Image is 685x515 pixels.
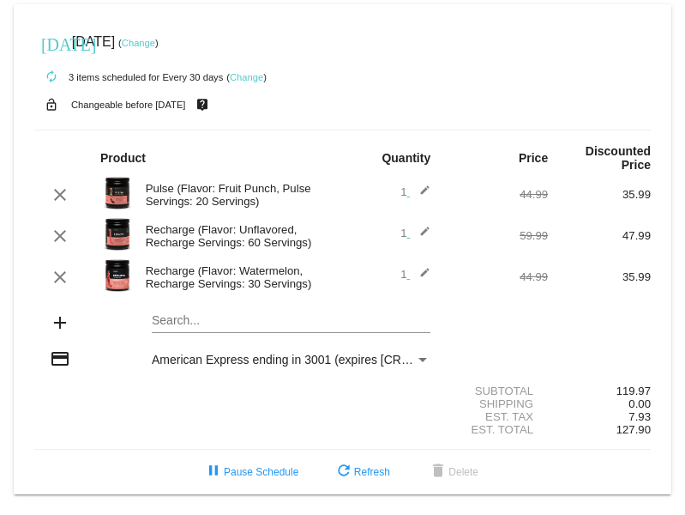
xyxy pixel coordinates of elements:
mat-icon: [DATE] [41,33,62,53]
mat-icon: edit [410,267,430,288]
span: 0.00 [628,397,651,410]
div: Recharge (Flavor: Unflavored, Recharge Servings: 60 Servings) [137,223,343,249]
button: Pause Schedule [189,457,312,488]
div: Shipping [445,397,548,410]
button: Delete [414,457,492,488]
div: Recharge (Flavor: Watermelon, Recharge Servings: 30 Servings) [137,264,343,290]
span: 1 [400,227,430,239]
mat-icon: lock_open [41,94,62,116]
img: Image-1-Carousel-Recharge30S-Watermelon-Transp.png [100,258,135,293]
mat-icon: credit_card [50,348,70,369]
div: 44.99 [445,188,548,201]
input: Search... [152,314,430,328]
div: 35.99 [548,270,651,283]
strong: Discounted Price [586,144,651,172]
mat-icon: clear [50,267,70,288]
mat-icon: clear [50,185,70,205]
span: 1 [400,185,430,198]
strong: Price [519,151,548,165]
mat-icon: autorenew [41,67,62,88]
span: American Express ending in 3001 (expires [CREDIT_CARD_DATA]) [152,353,514,367]
strong: Product [100,151,146,165]
strong: Quantity [382,151,430,165]
a: Change [230,72,263,82]
mat-icon: clear [50,226,70,246]
mat-select: Payment Method [152,353,430,367]
small: 3 items scheduled for Every 30 days [34,72,223,82]
mat-icon: delete [428,462,448,482]
mat-icon: refresh [333,462,354,482]
span: 7.93 [628,410,651,423]
span: Delete [428,466,478,478]
div: 119.97 [548,385,651,397]
a: Change [122,38,155,48]
span: 1 [400,268,430,281]
img: Recharge-60S-bottle-Image-Carousel-Unflavored.png [100,217,135,251]
small: ( ) [226,72,267,82]
span: 127.90 [616,423,651,436]
button: Refresh [320,457,404,488]
div: 44.99 [445,270,548,283]
div: 59.99 [445,229,548,242]
mat-icon: pause [203,462,224,482]
div: Est. Total [445,423,548,436]
mat-icon: edit [410,185,430,205]
mat-icon: edit [410,226,430,246]
span: Refresh [333,466,390,478]
span: Pause Schedule [203,466,298,478]
div: 35.99 [548,188,651,201]
div: 47.99 [548,229,651,242]
img: Image-1-Carousel-Pulse-20S-Fruit-Punch-Transp.png [100,176,135,210]
mat-icon: add [50,312,70,333]
div: Est. Tax [445,410,548,423]
small: ( ) [118,38,159,48]
div: Pulse (Flavor: Fruit Punch, Pulse Servings: 20 Servings) [137,182,343,208]
small: Changeable before [DATE] [71,100,186,110]
div: Subtotal [445,385,548,397]
mat-icon: live_help [192,94,213,116]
